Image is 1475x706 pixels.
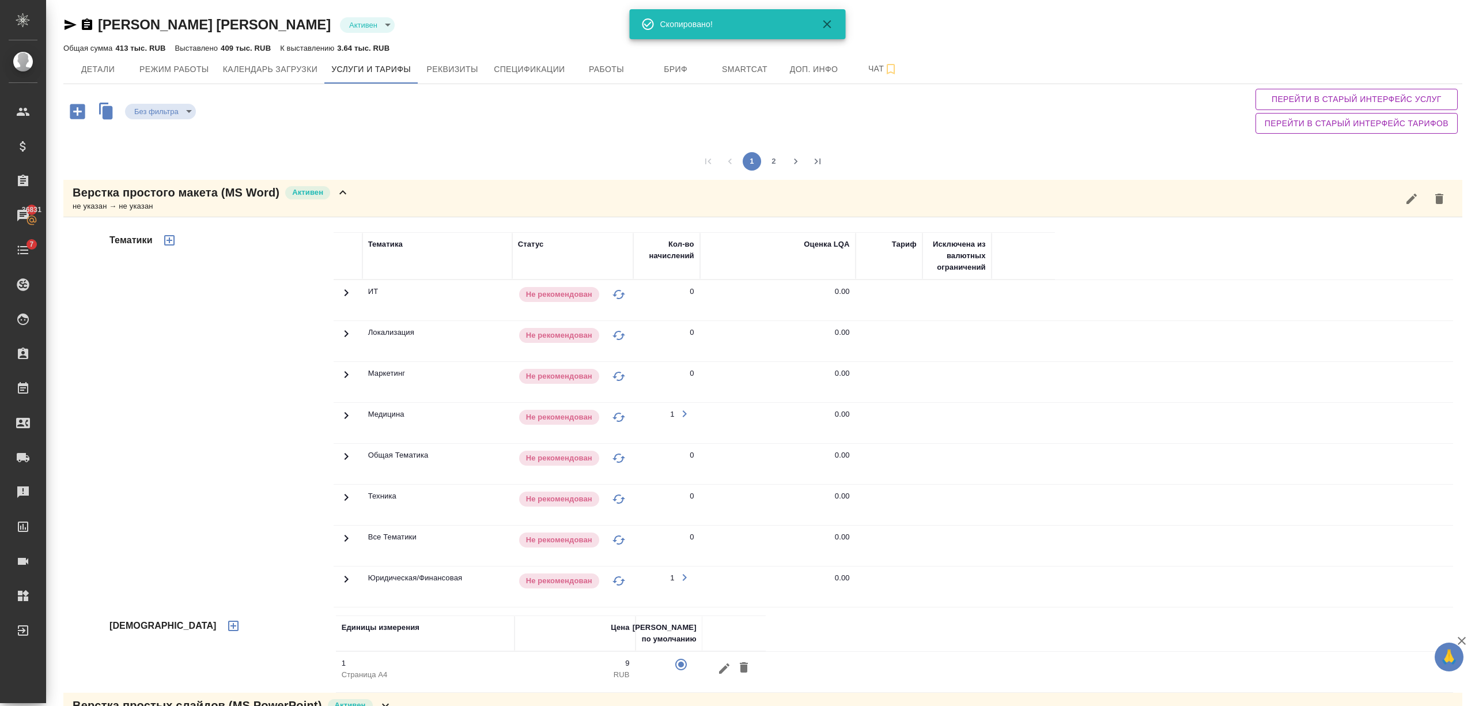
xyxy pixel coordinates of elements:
[690,490,694,502] div: 0
[221,44,271,52] p: 409 тыс. RUB
[610,368,627,385] button: Изменить статус на "В черном списке"
[670,572,674,584] div: 1
[362,485,512,525] td: Техника
[633,622,697,645] div: [PERSON_NAME] по умолчанию
[156,226,183,254] button: Добавить тематику
[700,444,856,484] td: 0.00
[109,233,153,247] h4: Тематики
[125,104,196,119] div: Активен
[717,62,773,77] span: Smartcat
[70,62,126,77] span: Детали
[892,239,917,250] div: Тариф
[611,622,630,633] div: Цена
[362,403,512,443] td: Медицина
[714,658,734,679] button: Редактировать
[73,201,350,212] div: не указан → не указан
[610,572,627,590] button: Изменить статус на "В черном списке"
[765,152,783,171] button: Go to page 2
[15,204,48,216] span: 36831
[339,538,353,547] span: Toggle Row Expanded
[697,152,829,171] nav: pagination navigation
[3,201,43,230] a: 36831
[526,371,592,382] p: Не рекомендован
[1265,116,1448,131] span: Перейти в старый интерфейс тарифов
[520,669,630,681] p: RUB
[1255,113,1458,134] button: Перейти в старый интерфейс тарифов
[175,44,221,52] p: Выставлено
[346,20,381,30] button: Активен
[93,100,125,126] button: Скопировать услуги другого исполнителя
[1439,645,1459,669] span: 🙏
[292,187,323,198] p: Активен
[579,62,634,77] span: Работы
[362,526,512,566] td: Все Тематики
[610,490,627,508] button: Изменить статус на "В черном списке"
[280,44,337,52] p: К выставлению
[675,568,694,587] button: Открыть работы
[339,579,353,588] span: Toggle Row Expanded
[220,612,247,640] button: Добавить тариф
[786,152,805,171] button: Go to next page
[98,17,331,32] a: [PERSON_NAME] [PERSON_NAME]
[1265,92,1448,107] span: Перейти в старый интерфейс услуг
[63,180,1462,217] div: Верстка простого макета (MS Word)Активенне указан → не указан
[610,409,627,426] button: Изменить статус на "В черном списке"
[63,18,77,32] button: Скопировать ссылку для ЯМессенджера
[339,334,353,342] span: Toggle Row Expanded
[339,416,353,424] span: Toggle Row Expanded
[675,404,694,424] button: Открыть работы
[700,526,856,566] td: 0.00
[342,669,509,681] p: Страница А4
[670,409,674,420] div: 1
[73,184,279,201] p: Верстка простого макета (MS Word)
[3,236,43,265] a: 7
[368,239,403,250] div: Тематика
[526,452,592,464] p: Не рекомендован
[362,362,512,402] td: Маркетинг
[856,62,911,76] span: Чат
[62,100,93,123] button: Добавить услугу
[610,286,627,303] button: Изменить статус на "В черном списке"
[494,62,565,77] span: Спецификации
[115,44,165,52] p: 413 тыс. RUB
[22,239,40,250] span: 7
[700,321,856,361] td: 0.00
[700,567,856,607] td: 0.00
[331,62,411,77] span: Услуги и тарифы
[362,321,512,361] td: Локализация
[734,658,754,679] button: Удалить
[340,17,395,33] div: Активен
[700,280,856,320] td: 0.00
[337,44,389,52] p: 3.64 тыс. RUB
[139,62,209,77] span: Режим работы
[610,531,627,549] button: Изменить статус на "В черном списке"
[814,17,841,31] button: Закрыть
[109,619,217,633] h4: [DEMOGRAPHIC_DATA]
[518,239,544,250] div: Статус
[690,450,694,461] div: 0
[884,62,898,76] svg: Подписаться
[700,403,856,443] td: 0.00
[342,658,509,669] p: 1
[700,485,856,525] td: 0.00
[526,534,592,546] p: Не рекомендован
[808,152,827,171] button: Go to last page
[1425,185,1453,213] button: Удалить услугу
[690,327,694,338] div: 0
[223,62,318,77] span: Календарь загрузки
[660,18,804,30] div: Скопировано!
[648,62,704,77] span: Бриф
[690,531,694,543] div: 0
[610,327,627,344] button: Изменить статус на "В черном списке"
[1255,89,1458,110] button: Перейти в старый интерфейс услуг
[425,62,480,77] span: Реквизиты
[1398,185,1425,213] button: Редактировать услугу
[339,497,353,506] span: Toggle Row Expanded
[526,411,592,423] p: Не рекомендован
[526,575,592,587] p: Не рекомендован
[610,450,627,467] button: Изменить статус на "В черном списке"
[526,330,592,341] p: Не рекомендован
[342,622,419,633] div: Единицы измерения
[339,456,353,465] span: Toggle Row Expanded
[362,280,512,320] td: ИТ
